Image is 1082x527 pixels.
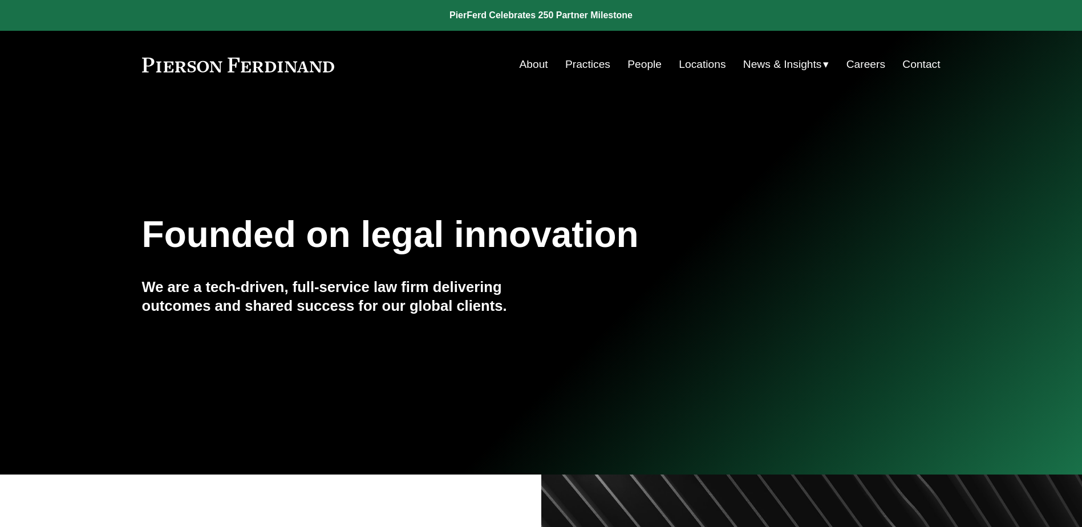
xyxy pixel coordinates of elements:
h1: Founded on legal innovation [142,214,808,256]
span: News & Insights [743,55,822,75]
a: Careers [846,54,885,75]
a: About [520,54,548,75]
a: folder dropdown [743,54,829,75]
a: Practices [565,54,610,75]
a: Locations [679,54,726,75]
h4: We are a tech-driven, full-service law firm delivering outcomes and shared success for our global... [142,278,541,315]
a: Contact [902,54,940,75]
a: People [627,54,662,75]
